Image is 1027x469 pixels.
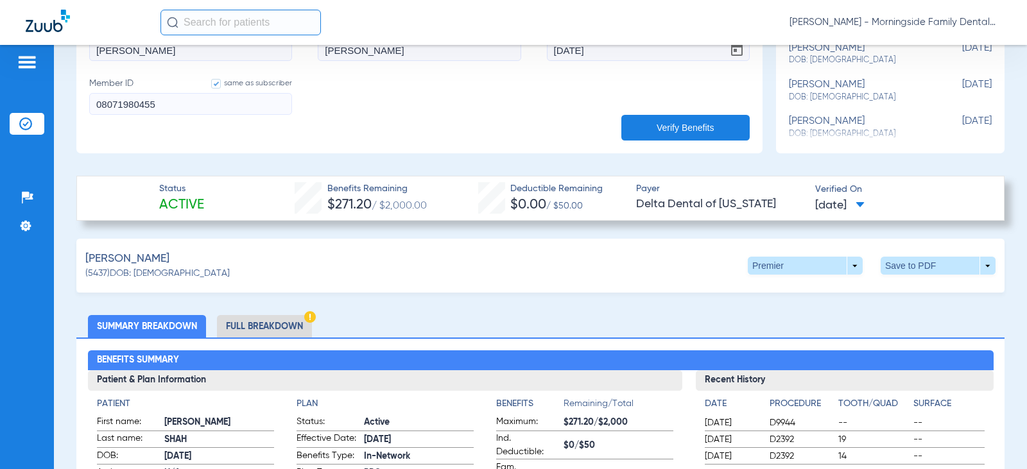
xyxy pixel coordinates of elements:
h4: Patient [97,397,274,411]
span: 19 [838,433,909,446]
span: [DATE] [815,198,865,214]
h2: Benefits Summary [88,350,994,371]
span: $271.20 [327,198,372,212]
app-breakdown-title: Date [705,397,759,415]
span: $271.20/$2,000 [564,416,673,429]
button: Verify Benefits [621,115,750,141]
span: (5437) DOB: [DEMOGRAPHIC_DATA] [85,267,230,280]
input: Search for patients [160,10,321,35]
span: D2392 [770,450,834,463]
span: Status: [297,415,359,431]
span: Benefits Remaining [327,182,427,196]
label: same as subscriber [198,77,292,90]
button: Premier [748,257,863,275]
img: Search Icon [167,17,178,28]
input: Member IDsame as subscriber [89,93,292,115]
input: Last name [318,39,521,61]
span: / $2,000.00 [372,201,427,211]
div: [PERSON_NAME] [789,115,928,139]
span: Active [364,416,474,429]
span: [PERSON_NAME] [85,251,169,267]
span: Maximum: [496,415,559,431]
span: DOB: [97,449,160,465]
button: Open calendar [724,37,750,63]
li: Full Breakdown [217,315,312,337]
span: -- [913,416,984,429]
span: In-Network [364,450,474,463]
span: -- [838,416,909,429]
span: [DATE] [928,79,992,103]
input: DOBOpen calendar [547,39,750,61]
span: [DATE] [705,433,759,446]
img: Hazard [304,311,316,323]
h4: Plan [297,397,474,411]
h4: Procedure [770,397,834,411]
span: [DATE] [705,416,759,429]
app-breakdown-title: Tooth/Quad [838,397,909,415]
span: Verified On [815,183,983,196]
span: -- [913,450,984,463]
button: Save to PDF [881,257,996,275]
img: Zuub Logo [26,10,70,32]
span: Deductible Remaining [510,182,603,196]
span: [DATE] [705,450,759,463]
app-breakdown-title: Procedure [770,397,834,415]
span: [DATE] [164,450,274,463]
span: Benefits Type: [297,449,359,465]
h3: Patient & Plan Information [88,370,683,391]
span: [PERSON_NAME] [164,416,274,429]
li: Summary Breakdown [88,315,206,337]
app-breakdown-title: Benefits [496,397,564,415]
span: $0/$50 [564,439,673,452]
label: Member ID [89,77,292,115]
span: -- [913,433,984,446]
span: [DATE] [928,115,992,139]
span: Remaining/Total [564,397,673,415]
span: Ind. Deductible: [496,432,559,459]
span: First name: [97,415,160,431]
span: $0.00 [510,198,546,212]
app-breakdown-title: Surface [913,397,984,415]
span: DOB: [DEMOGRAPHIC_DATA] [789,55,928,66]
h3: Recent History [696,370,993,391]
span: [DATE] [364,433,474,447]
span: Delta Dental of [US_STATE] [636,196,804,212]
h4: Benefits [496,397,564,411]
h4: Date [705,397,759,411]
img: hamburger-icon [17,55,37,70]
h4: Tooth/Quad [838,397,909,411]
span: DOB: [DEMOGRAPHIC_DATA] [789,92,928,103]
span: SHAH [164,433,274,447]
input: First name [89,39,292,61]
label: DOB [547,23,750,61]
span: Last name: [97,432,160,447]
span: [DATE] [928,42,992,66]
span: Status [159,182,204,196]
div: [PERSON_NAME] [789,79,928,103]
div: [PERSON_NAME] [789,42,928,66]
span: D9944 [770,416,834,429]
span: D2392 [770,433,834,446]
span: Active [159,196,204,214]
span: 14 [838,450,909,463]
h4: Surface [913,397,984,411]
span: [PERSON_NAME] - Morningside Family Dental [790,16,1001,29]
span: Effective Date: [297,432,359,447]
span: Payer [636,182,804,196]
span: / $50.00 [546,201,583,210]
